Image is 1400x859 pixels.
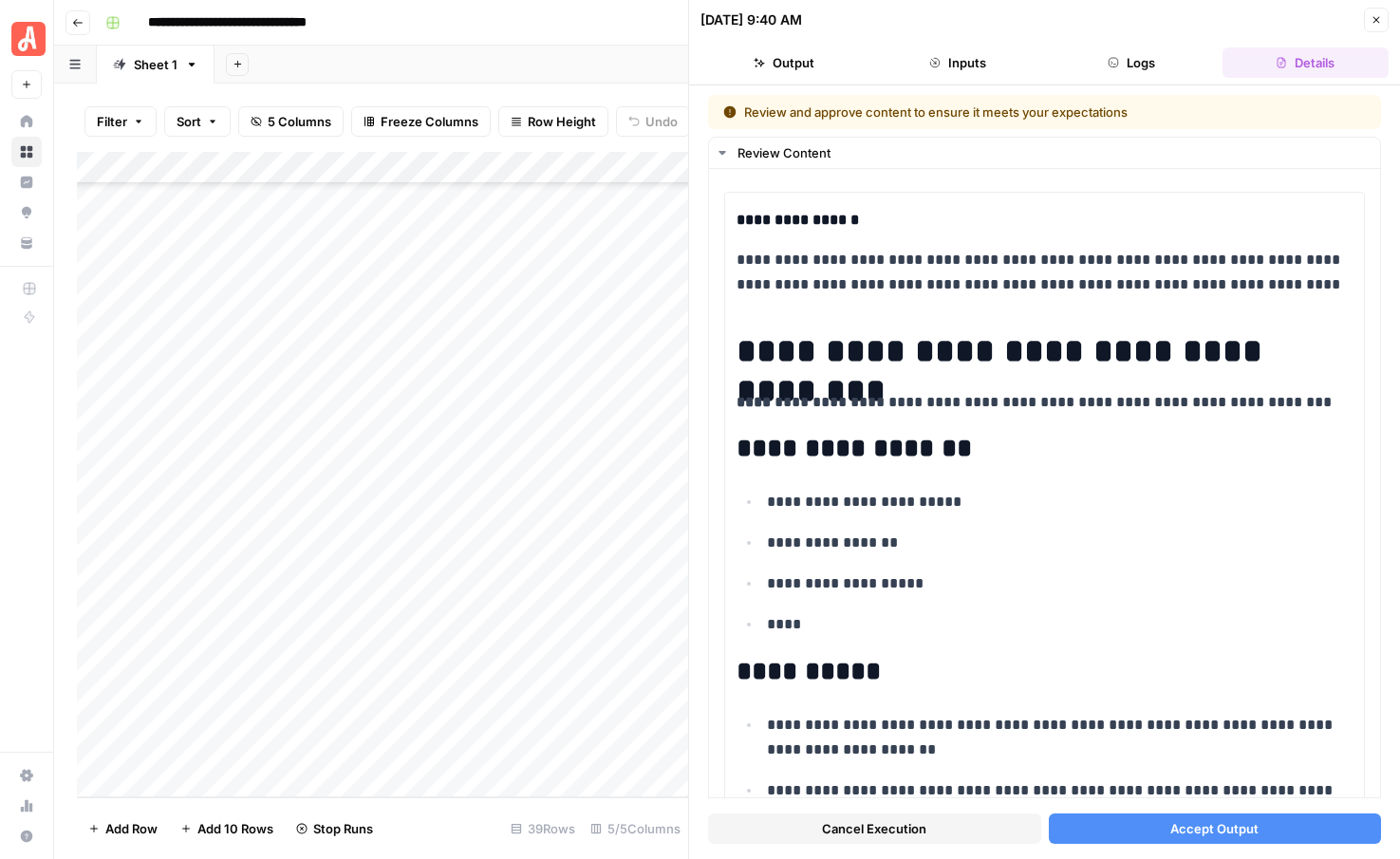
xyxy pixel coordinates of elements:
span: Accept Output [1170,819,1259,838]
button: Add Row [77,813,169,844]
button: Sort [164,106,231,137]
a: Browse [11,137,42,167]
span: 5 Columns [268,112,331,131]
span: Undo [645,112,678,131]
button: Stop Runs [285,813,384,844]
button: Freeze Columns [351,106,491,137]
div: Review Content [737,143,1369,162]
button: Workspace: Angi [11,15,42,63]
span: Sort [177,112,201,131]
span: Filter [97,112,127,131]
a: Home [11,106,42,137]
span: Add Row [105,819,158,838]
a: Your Data [11,228,42,258]
a: Settings [11,760,42,791]
button: Cancel Execution [708,813,1041,844]
button: Review Content [709,138,1380,168]
button: Row Height [498,106,608,137]
span: Freeze Columns [381,112,478,131]
a: Usage [11,791,42,821]
div: [DATE] 9:40 AM [700,10,802,29]
button: Inputs [874,47,1040,78]
img: Angi Logo [11,22,46,56]
button: Filter [84,106,157,137]
button: Output [700,47,867,78]
span: Cancel Execution [822,819,926,838]
a: Insights [11,167,42,197]
div: 5/5 Columns [583,813,688,844]
button: Details [1223,47,1389,78]
span: Add 10 Rows [197,819,273,838]
button: Help + Support [11,821,42,851]
span: Row Height [528,112,596,131]
div: Review and approve content to ensure it meets your expectations [723,103,1247,121]
a: Opportunities [11,197,42,228]
button: Add 10 Rows [169,813,285,844]
button: 5 Columns [238,106,344,137]
div: Sheet 1 [134,55,177,74]
span: Stop Runs [313,819,373,838]
button: Undo [616,106,690,137]
button: Logs [1049,47,1215,78]
button: Accept Output [1049,813,1382,844]
div: 39 Rows [503,813,583,844]
a: Sheet 1 [97,46,215,84]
